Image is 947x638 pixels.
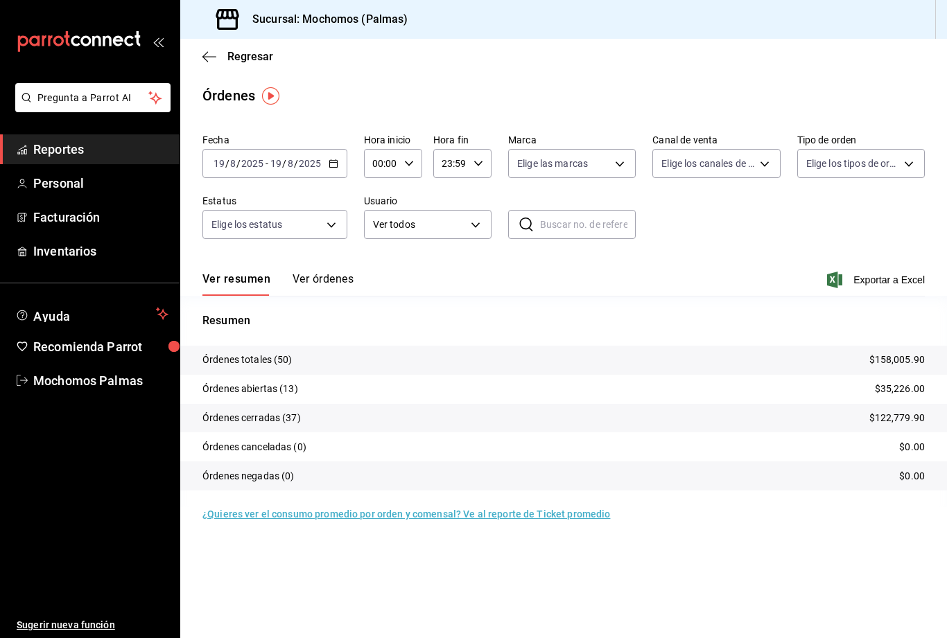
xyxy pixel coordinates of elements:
[270,158,282,169] input: --
[236,158,241,169] span: /
[202,440,306,454] p: Órdenes canceladas (0)
[652,135,780,145] label: Canal de venta
[202,85,255,106] div: Órdenes
[373,218,466,232] span: Ver todos
[17,618,168,632] span: Sugerir nueva función
[830,272,925,288] button: Exportar a Excel
[10,100,171,115] a: Pregunta a Parrot AI
[213,158,225,169] input: --
[899,469,925,484] p: $0.00
[202,353,293,367] p: Órdenes totales (50)
[282,158,286,169] span: /
[661,157,754,170] span: Elige los canales de venta
[33,337,168,356] span: Recomienda Parrot
[153,36,164,47] button: open_drawer_menu
[202,196,347,206] label: Estatus
[33,174,168,193] span: Personal
[508,135,636,145] label: Marca
[202,382,298,396] p: Órdenes abiertas (13)
[202,508,610,520] a: ¿Quieres ver el consumo promedio por orden y comensal? Ve al reporte de Ticket promedio
[229,158,236,169] input: --
[869,411,925,425] p: $122,779.90
[37,91,149,105] span: Pregunta a Parrot AI
[298,158,322,169] input: ----
[33,305,150,322] span: Ayuda
[33,371,168,390] span: Mochomos Palmas
[540,211,636,238] input: Buscar no. de referencia
[797,135,925,145] label: Tipo de orden
[202,411,301,425] p: Órdenes cerradas (37)
[211,218,282,231] span: Elige los estatus
[227,50,273,63] span: Regresar
[202,272,354,296] div: navigation tabs
[875,382,925,396] p: $35,226.00
[202,469,295,484] p: Órdenes negadas (0)
[33,242,168,260] span: Inventarios
[262,87,279,105] img: Tooltip marker
[364,135,422,145] label: Hora inicio
[899,440,925,454] p: $0.00
[294,158,298,169] span: /
[287,158,294,169] input: --
[202,50,273,63] button: Regresar
[293,272,354,296] button: Ver órdenes
[241,11,408,28] h3: Sucursal: Mochomos (Palmas)
[364,196,492,206] label: Usuario
[202,135,347,145] label: Fecha
[806,157,899,170] span: Elige los tipos de orden
[241,158,264,169] input: ----
[33,140,168,159] span: Reportes
[517,157,588,170] span: Elige las marcas
[202,272,270,296] button: Ver resumen
[33,208,168,227] span: Facturación
[266,158,268,169] span: -
[15,83,171,112] button: Pregunta a Parrot AI
[869,353,925,367] p: $158,005.90
[225,158,229,169] span: /
[433,135,492,145] label: Hora fin
[202,312,925,329] p: Resumen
